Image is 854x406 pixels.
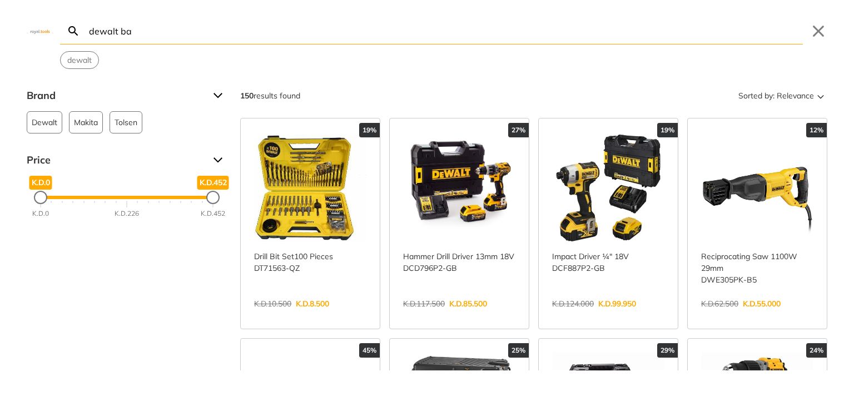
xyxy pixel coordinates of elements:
[110,111,142,133] button: Tolsen
[67,55,92,66] span: dewalt
[359,123,380,137] div: 19%
[777,87,814,105] span: Relevance
[508,343,529,358] div: 25%
[206,191,220,204] div: Maximum Price
[61,52,98,68] button: Select suggestion: dewalt
[240,91,254,101] strong: 150
[27,87,205,105] span: Brand
[508,123,529,137] div: 27%
[806,343,827,358] div: 24%
[657,343,678,358] div: 29%
[201,209,225,219] div: K.D.452
[115,112,137,133] span: Tolsen
[814,89,827,102] svg: Sort
[87,18,803,44] input: Search…
[27,28,53,33] img: Close
[32,112,57,133] span: Dewalt
[810,22,827,40] button: Close
[67,24,80,38] svg: Search
[115,209,139,219] div: K.D.226
[359,343,380,358] div: 45%
[736,87,827,105] button: Sorted by:Relevance Sort
[27,151,205,169] span: Price
[240,87,300,105] div: results found
[32,209,49,219] div: K.D.0
[806,123,827,137] div: 12%
[60,51,99,69] div: Suggestion: dewalt
[657,123,678,137] div: 19%
[74,112,98,133] span: Makita
[34,191,47,204] div: Minimum Price
[27,111,62,133] button: Dewalt
[69,111,103,133] button: Makita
